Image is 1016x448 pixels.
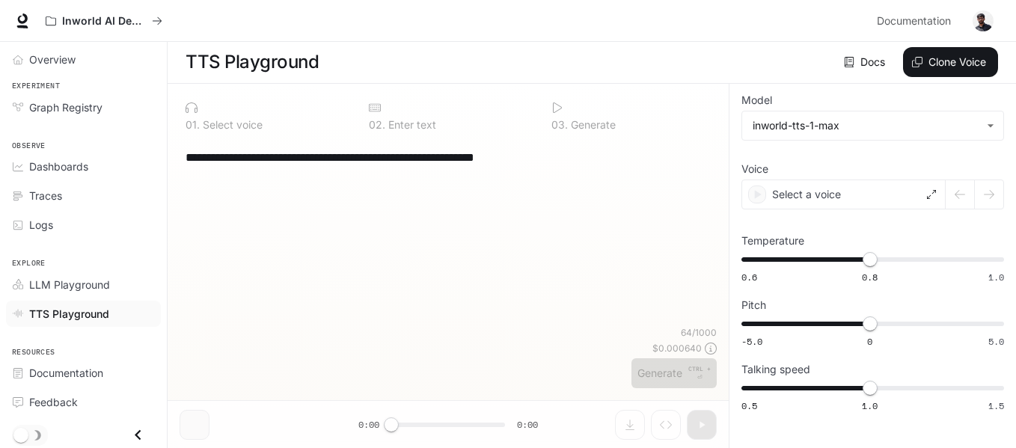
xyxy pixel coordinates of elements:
[871,6,962,36] a: Documentation
[39,6,169,36] button: All workspaces
[29,365,103,381] span: Documentation
[369,120,385,130] p: 0 2 .
[6,389,161,415] a: Feedback
[772,187,841,202] p: Select a voice
[862,271,878,283] span: 0.8
[568,120,616,130] p: Generate
[6,212,161,238] a: Logs
[6,153,161,179] a: Dashboards
[903,47,998,77] button: Clone Voice
[13,426,28,443] span: Dark mode toggle
[742,111,1003,140] div: inworld-tts-1-max
[6,301,161,327] a: TTS Playground
[6,271,161,298] a: LLM Playground
[6,182,161,209] a: Traces
[988,399,1004,412] span: 1.5
[29,159,88,174] span: Dashboards
[741,271,757,283] span: 0.6
[62,15,146,28] p: Inworld AI Demos
[29,394,78,410] span: Feedback
[741,164,768,174] p: Voice
[29,217,53,233] span: Logs
[741,335,762,348] span: -5.0
[973,10,994,31] img: User avatar
[877,12,951,31] span: Documentation
[862,399,878,412] span: 1.0
[29,188,62,203] span: Traces
[741,300,766,310] p: Pitch
[741,364,810,375] p: Talking speed
[29,306,109,322] span: TTS Playground
[6,94,161,120] a: Graph Registry
[741,399,757,412] span: 0.5
[867,335,872,348] span: 0
[186,120,200,130] p: 0 1 .
[29,52,76,67] span: Overview
[29,277,110,292] span: LLM Playground
[29,99,102,115] span: Graph Registry
[968,6,998,36] button: User avatar
[385,120,436,130] p: Enter text
[186,47,319,77] h1: TTS Playground
[988,271,1004,283] span: 1.0
[6,46,161,73] a: Overview
[753,118,979,133] div: inworld-tts-1-max
[841,47,891,77] a: Docs
[741,95,772,105] p: Model
[741,236,804,246] p: Temperature
[200,120,263,130] p: Select voice
[551,120,568,130] p: 0 3 .
[6,360,161,386] a: Documentation
[988,335,1004,348] span: 5.0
